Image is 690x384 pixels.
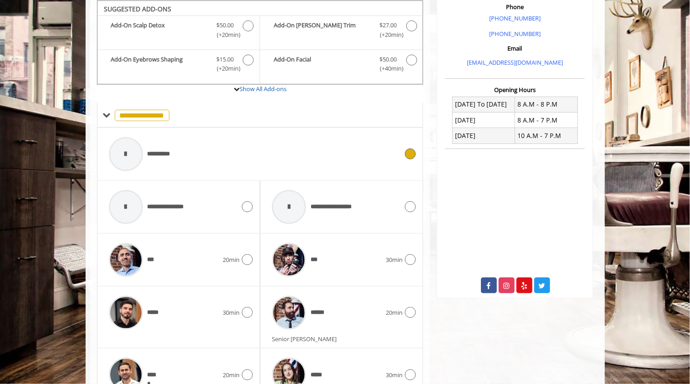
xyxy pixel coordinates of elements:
span: $50.00 [379,55,397,64]
span: (+20min ) [211,30,238,40]
h3: Opening Hours [445,87,585,93]
a: [EMAIL_ADDRESS][DOMAIN_NAME] [467,58,563,67]
span: (+40min ) [374,64,401,73]
a: [PHONE_NUMBER] [489,14,541,22]
span: 20min [386,308,403,317]
span: $50.00 [216,20,234,30]
td: 8 A.M - 8 P.M [515,97,578,112]
span: 20min [223,370,240,380]
h3: Email [447,45,583,51]
b: Add-On [PERSON_NAME] Trim [274,20,370,40]
label: Add-On Beard Trim [265,20,418,42]
span: Senior [PERSON_NAME] [272,335,341,343]
td: [DATE] [452,128,515,143]
label: Add-On Eyebrows Shaping [102,55,255,76]
span: 20min [223,255,240,265]
h3: Phone [447,4,583,10]
div: The Made Man Haircut Add-onS [97,0,424,85]
span: $27.00 [379,20,397,30]
label: Add-On Scalp Detox [102,20,255,42]
span: $15.00 [216,55,234,64]
span: 30min [386,255,403,265]
td: 10 A.M - 7 P.M [515,128,578,143]
td: [DATE] To [DATE] [452,97,515,112]
label: Add-On Facial [265,55,418,76]
b: Add-On Scalp Detox [111,20,207,40]
span: 30min [223,308,240,317]
a: Show All Add-ons [240,85,286,93]
span: (+20min ) [374,30,401,40]
span: (+20min ) [211,64,238,73]
td: [DATE] [452,113,515,128]
a: [PHONE_NUMBER] [489,30,541,38]
span: 30min [386,370,403,380]
b: SUGGESTED ADD-ONS [104,5,172,13]
b: Add-On Facial [274,55,370,74]
b: Add-On Eyebrows Shaping [111,55,207,74]
td: 8 A.M - 7 P.M [515,113,578,128]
